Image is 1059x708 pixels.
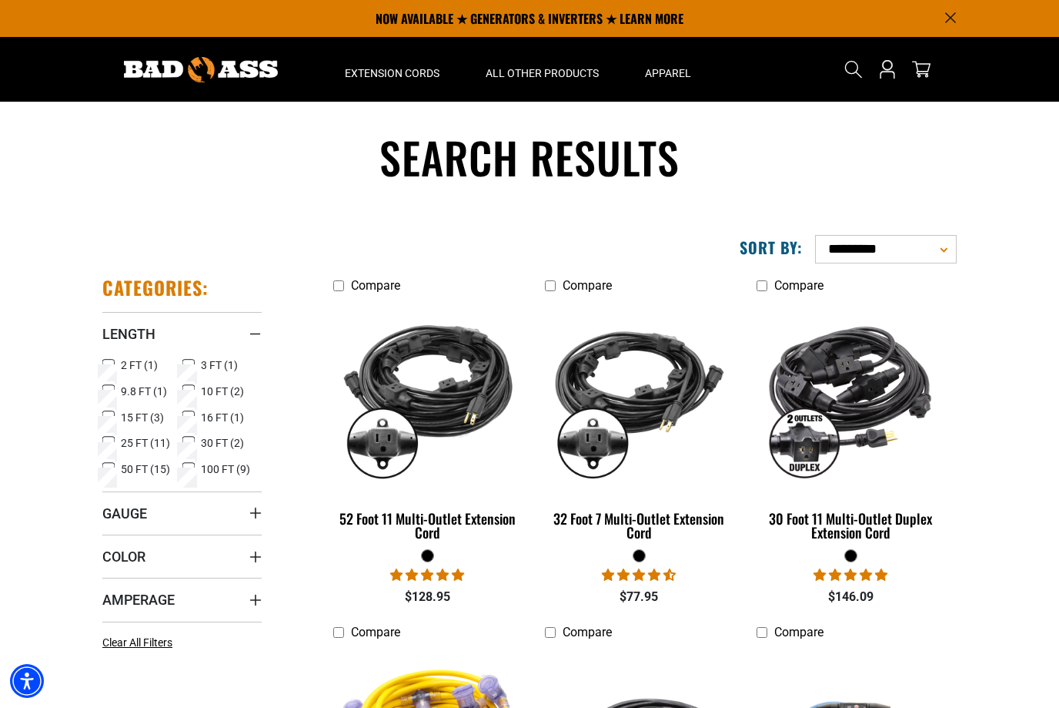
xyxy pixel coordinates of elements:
span: 15 FT (3) [121,412,164,423]
span: Compare [774,278,823,293]
summary: Apparel [622,37,714,102]
span: Compare [351,625,400,639]
span: 4.74 stars [602,568,676,582]
span: 2 FT (1) [121,360,158,371]
summary: Extension Cords [322,37,463,102]
span: 3 FT (1) [201,360,238,371]
span: Extension Cords [345,66,439,80]
img: black [331,308,525,485]
span: 9.8 FT (1) [121,386,167,397]
a: cart [909,60,934,79]
div: 32 Foot 7 Multi-Outlet Extension Cord [545,512,733,539]
div: 52 Foot 11 Multi-Outlet Extension Cord [333,512,522,539]
span: Gauge [102,505,147,522]
h1: Search results [102,129,957,186]
span: Amperage [102,591,175,609]
h2: Categories: [102,276,209,300]
img: black [753,308,947,485]
div: 30 Foot 11 Multi-Outlet Duplex Extension Cord [757,512,945,539]
span: Length [102,325,155,343]
div: $146.09 [757,588,945,606]
summary: Color [102,535,262,578]
span: Compare [563,278,612,293]
span: All Other Products [486,66,599,80]
span: 10 FT (2) [201,386,244,397]
div: $128.95 [333,588,522,606]
summary: All Other Products [463,37,622,102]
img: black [542,308,736,485]
span: 16 FT (1) [201,412,244,423]
span: Clear All Filters [102,636,172,649]
summary: Gauge [102,492,262,535]
a: black 30 Foot 11 Multi-Outlet Duplex Extension Cord [757,300,945,549]
div: Accessibility Menu [10,664,44,698]
span: Compare [563,625,612,639]
span: Compare [351,278,400,293]
span: Compare [774,625,823,639]
span: 5.00 stars [813,568,887,582]
img: Bad Ass Extension Cords [124,57,278,82]
a: Open this option [875,37,900,102]
a: black 32 Foot 7 Multi-Outlet Extension Cord [545,300,733,549]
a: Clear All Filters [102,635,179,651]
summary: Amperage [102,578,262,621]
span: 50 FT (15) [121,464,170,475]
summary: Search [841,57,866,82]
span: Color [102,548,145,565]
div: $77.95 [545,588,733,606]
span: Apparel [645,66,691,80]
span: 100 FT (9) [201,464,250,475]
span: 30 FT (2) [201,438,244,448]
span: 25 FT (11) [121,438,170,448]
a: black 52 Foot 11 Multi-Outlet Extension Cord [333,300,522,549]
summary: Length [102,312,262,355]
span: 4.95 stars [390,568,464,582]
label: Sort by: [740,237,803,257]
